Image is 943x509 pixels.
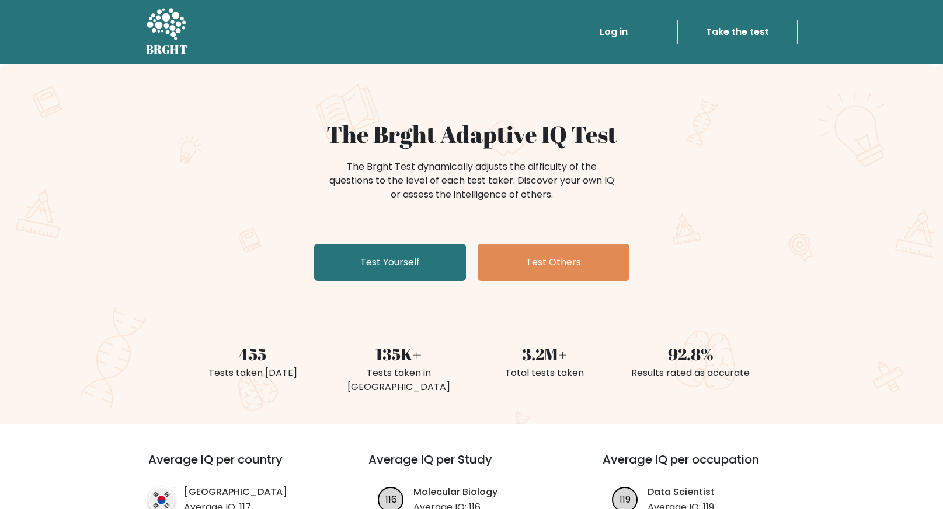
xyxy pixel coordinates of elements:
div: 92.8% [625,342,757,366]
h3: Average IQ per occupation [603,452,809,480]
a: [GEOGRAPHIC_DATA] [184,485,287,499]
text: 116 [385,492,397,506]
a: BRGHT [146,5,188,59]
a: Log in [595,20,632,44]
a: Test Yourself [314,244,466,281]
div: Tests taken [DATE] [187,366,319,380]
div: 455 [187,342,319,366]
div: Tests taken in [GEOGRAPHIC_DATA] [333,366,465,394]
h5: BRGHT [146,43,188,57]
a: Test Others [478,244,629,281]
text: 119 [620,492,631,506]
a: Data Scientist [648,485,715,499]
div: 135K+ [333,342,465,366]
div: 3.2M+ [479,342,611,366]
h3: Average IQ per country [148,452,326,480]
div: The Brght Test dynamically adjusts the difficulty of the questions to the level of each test take... [326,160,618,202]
div: Results rated as accurate [625,366,757,380]
div: Total tests taken [479,366,611,380]
a: Take the test [677,20,798,44]
a: Molecular Biology [413,485,497,499]
h3: Average IQ per Study [368,452,575,480]
h1: The Brght Adaptive IQ Test [187,120,757,148]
